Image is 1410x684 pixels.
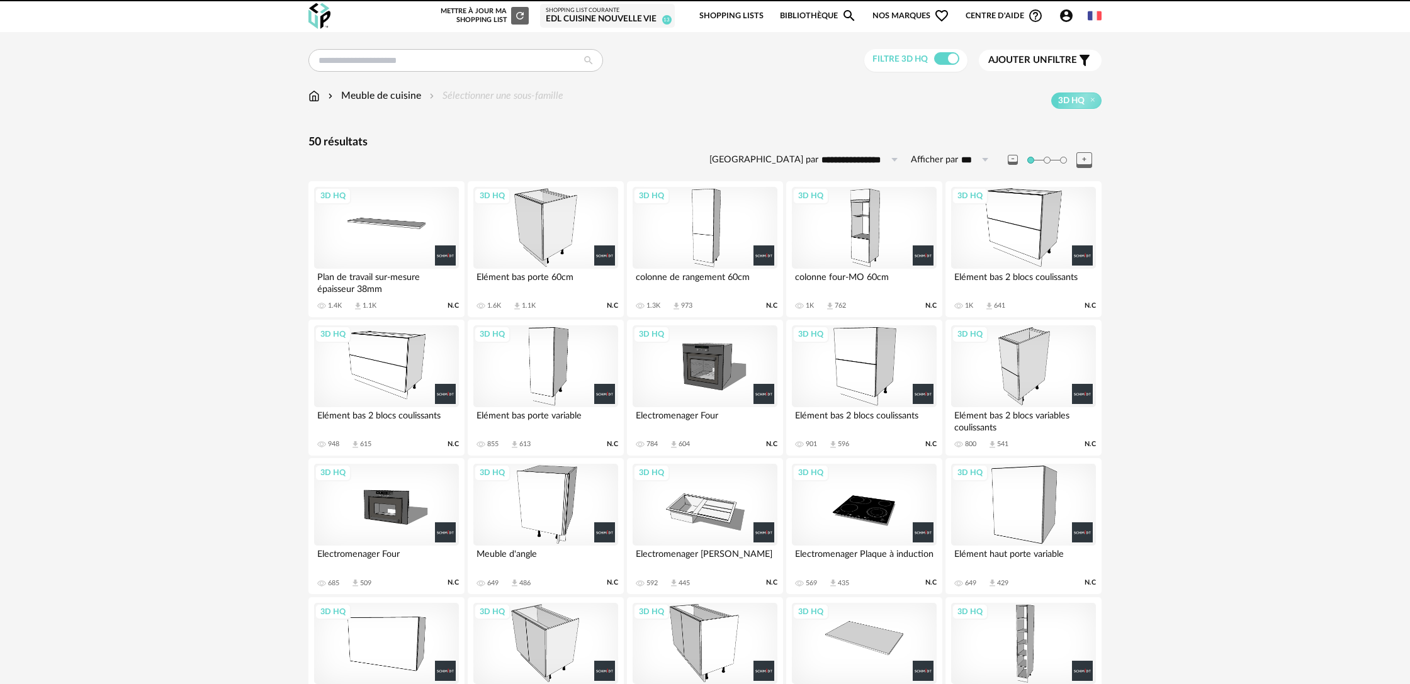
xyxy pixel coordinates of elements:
[709,154,818,166] label: [GEOGRAPHIC_DATA] par
[510,578,519,588] span: Download icon
[672,301,681,311] span: Download icon
[786,320,942,456] a: 3D HQ Elément bas 2 blocs coulissants 901 Download icon 596 N.C
[314,407,459,432] div: Elément bas 2 blocs coulissants
[633,407,777,432] div: Electromenager Four
[308,181,465,317] a: 3D HQ Plan de travail sur-mesure épaisseur 38mm 1.4K Download icon 1.1K N.C
[1059,8,1080,23] span: Account Circle icon
[328,301,342,310] div: 1.4K
[522,301,536,310] div: 1.1K
[806,440,817,449] div: 901
[633,188,670,204] div: 3D HQ
[1085,578,1096,587] span: N.C
[468,181,624,317] a: 3D HQ Elément bas porte 60cm 1.6K Download icon 1.1K N.C
[646,440,658,449] div: 784
[448,301,459,310] span: N.C
[1058,95,1085,106] span: 3D HQ
[1085,301,1096,310] span: N.C
[679,579,690,588] div: 445
[473,546,618,571] div: Meuble d'angle
[607,301,618,310] span: N.C
[627,181,783,317] a: 3D HQ colonne de rangement 60cm 1.3K Download icon 973 N.C
[468,458,624,594] a: 3D HQ Meuble d'angle 649 Download icon 486 N.C
[363,301,376,310] div: 1.1K
[514,12,526,19] span: Refresh icon
[315,326,351,342] div: 3D HQ
[512,301,522,311] span: Download icon
[325,89,336,103] img: svg+xml;base64,PHN2ZyB3aWR0aD0iMTYiIGhlaWdodD0iMTYiIHZpZXdCb3g9IjAgMCAxNiAxNiIgZmlsbD0ibm9uZSIgeG...
[546,14,669,25] div: EDL Cuisine Nouvelle vie
[825,301,835,311] span: Download icon
[951,269,1096,294] div: Elément bas 2 blocs coulissants
[646,579,658,588] div: 592
[792,326,829,342] div: 3D HQ
[351,440,360,449] span: Download icon
[806,579,817,588] div: 569
[474,326,510,342] div: 3D HQ
[314,269,459,294] div: Plan de travail sur-mesure épaisseur 38mm
[945,181,1102,317] a: 3D HQ Elément bas 2 blocs coulissants 1K Download icon 641 N.C
[1088,9,1102,23] img: fr
[965,579,976,588] div: 649
[633,546,777,571] div: Electromenager [PERSON_NAME]
[1085,440,1096,449] span: N.C
[988,54,1077,67] span: filtre
[828,440,838,449] span: Download icon
[308,89,320,103] img: svg+xml;base64,PHN2ZyB3aWR0aD0iMTYiIGhlaWdodD0iMTciIHZpZXdCb3g9IjAgMCAxNiAxNyIgZmlsbD0ibm9uZSIgeG...
[951,546,1096,571] div: Elément haut porte variable
[473,407,618,432] div: Elément bas porte variable
[308,320,465,456] a: 3D HQ Elément bas 2 blocs coulissants 948 Download icon 615 N.C
[792,407,937,432] div: Elément bas 2 blocs coulissants
[468,320,624,456] a: 3D HQ Elément bas porte variable 855 Download icon 613 N.C
[786,458,942,594] a: 3D HQ Electromenager Plaque à induction 569 Download icon 435 N.C
[314,546,459,571] div: Electromenager Four
[934,8,949,23] span: Heart Outline icon
[487,301,501,310] div: 1.6K
[925,440,937,449] span: N.C
[328,440,339,449] div: 948
[308,3,330,29] img: OXP
[988,55,1047,65] span: Ajouter un
[681,301,692,310] div: 973
[1077,53,1092,68] span: Filter icon
[766,578,777,587] span: N.C
[828,578,838,588] span: Download icon
[646,301,660,310] div: 1.3K
[679,440,690,449] div: 604
[325,89,421,103] div: Meuble de cuisine
[662,15,672,25] span: 13
[792,269,937,294] div: colonne four-MO 60cm
[945,320,1102,456] a: 3D HQ Elément bas 2 blocs variables coulissants 800 Download icon 541 N.C
[952,464,988,481] div: 3D HQ
[965,301,973,310] div: 1K
[792,603,829,620] div: 3D HQ
[474,603,510,620] div: 3D HQ
[519,579,531,588] div: 486
[984,301,994,311] span: Download icon
[780,1,857,31] a: BibliothèqueMagnify icon
[699,1,764,31] a: Shopping Lists
[766,301,777,310] span: N.C
[360,440,371,449] div: 615
[546,7,669,14] div: Shopping List courante
[952,603,988,620] div: 3D HQ
[315,464,351,481] div: 3D HQ
[838,440,849,449] div: 596
[994,301,1005,310] div: 641
[966,8,1043,23] span: Centre d'aideHelp Circle Outline icon
[627,320,783,456] a: 3D HQ Electromenager Four 784 Download icon 604 N.C
[792,546,937,571] div: Electromenager Plaque à induction
[328,579,339,588] div: 685
[988,578,997,588] span: Download icon
[979,50,1102,71] button: Ajouter unfiltre Filter icon
[315,603,351,620] div: 3D HQ
[519,440,531,449] div: 613
[315,188,351,204] div: 3D HQ
[633,326,670,342] div: 3D HQ
[633,269,777,294] div: colonne de rangement 60cm
[607,440,618,449] span: N.C
[474,188,510,204] div: 3D HQ
[988,440,997,449] span: Download icon
[925,301,937,310] span: N.C
[633,603,670,620] div: 3D HQ
[474,464,510,481] div: 3D HQ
